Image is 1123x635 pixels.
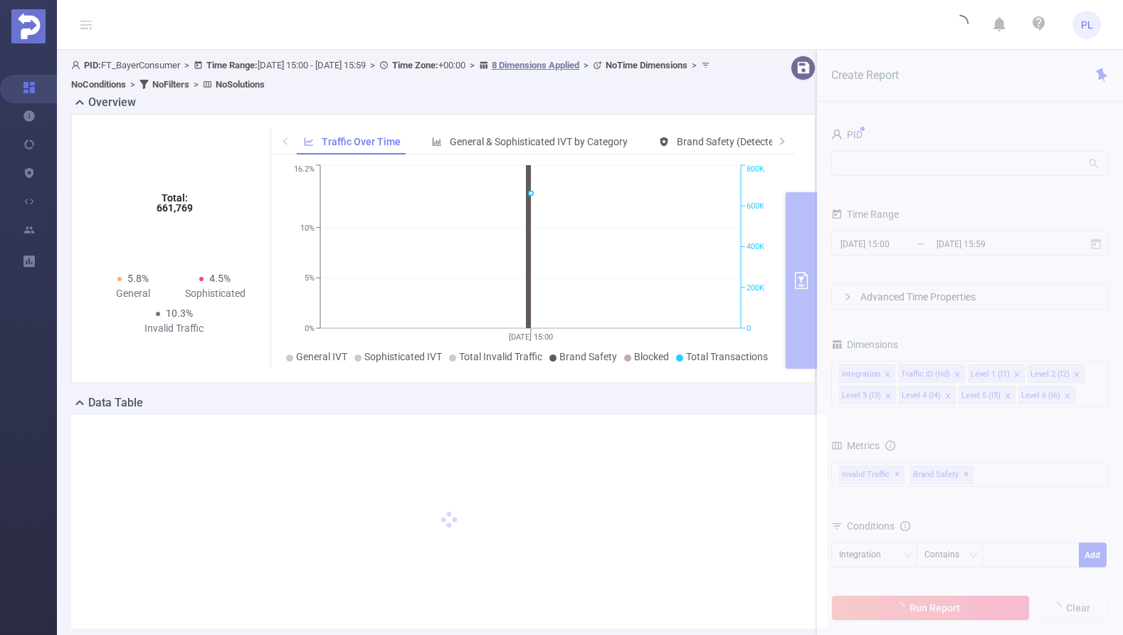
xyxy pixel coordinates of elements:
[778,137,786,145] i: icon: right
[450,136,628,147] span: General & Sophisticated IVT by Category
[747,324,751,333] tspan: 0
[92,286,174,301] div: General
[296,351,347,362] span: General IVT
[133,321,216,336] div: Invalid Traffic
[951,15,969,35] i: icon: loading
[1081,11,1093,39] span: PL
[686,351,768,362] span: Total Transactions
[216,79,265,90] b: No Solutions
[11,9,46,43] img: Protected Media
[634,351,669,362] span: Blocked
[747,243,764,252] tspan: 400K
[747,201,764,211] tspan: 600K
[71,60,714,90] span: FT_BayerConsumer [DATE] 15:00 - [DATE] 15:59 +00:00
[71,61,84,70] i: icon: user
[126,79,139,90] span: >
[209,273,231,284] span: 4.5%
[304,137,314,147] i: icon: line-chart
[281,137,290,145] i: icon: left
[84,60,101,70] b: PID:
[606,60,687,70] b: No Time Dimensions
[322,136,401,147] span: Traffic Over Time
[509,332,553,342] tspan: [DATE] 15:00
[432,137,442,147] i: icon: bar-chart
[492,60,579,70] u: 8 Dimensions Applied
[71,79,126,90] b: No Conditions
[206,60,258,70] b: Time Range:
[687,60,701,70] span: >
[300,224,315,233] tspan: 10%
[459,351,542,362] span: Total Invalid Traffic
[465,60,479,70] span: >
[88,394,143,411] h2: Data Table
[677,136,783,147] span: Brand Safety (Detected)
[366,60,379,70] span: >
[579,60,593,70] span: >
[152,79,189,90] b: No Filters
[364,351,442,362] span: Sophisticated IVT
[127,273,149,284] span: 5.8%
[305,273,315,283] tspan: 5%
[156,202,192,214] tspan: 661,769
[174,286,257,301] div: Sophisticated
[88,94,136,111] h2: Overview
[747,165,764,174] tspan: 800K
[180,60,194,70] span: >
[305,324,315,333] tspan: 0%
[747,283,764,293] tspan: 200K
[559,351,617,362] span: Brand Safety
[189,79,203,90] span: >
[392,60,438,70] b: Time Zone:
[294,165,315,174] tspan: 16.2%
[161,192,187,204] tspan: Total:
[166,308,193,319] span: 10.3%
